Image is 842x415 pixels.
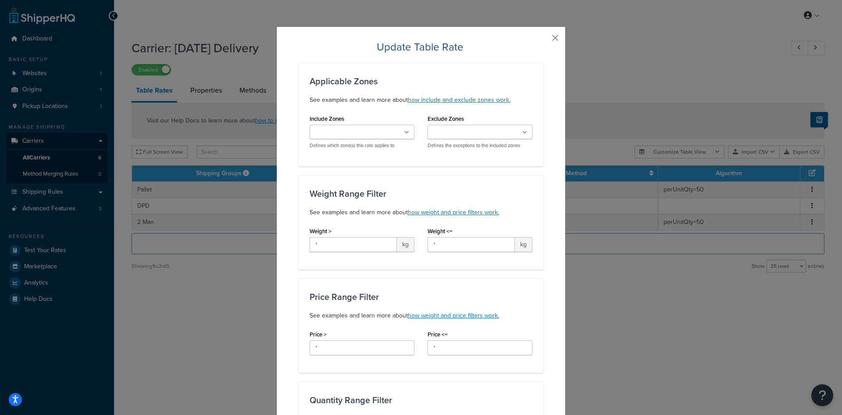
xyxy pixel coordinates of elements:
p: See examples and learn more about [310,207,532,218]
p: Defines the exceptions to the included zones [428,142,532,149]
a: how weight and price filters work. [408,208,499,217]
label: Weight > [310,228,332,235]
label: Price > [310,331,327,338]
h3: Weight Range Filter [310,189,532,198]
label: Price <= [428,331,448,338]
h3: Quantity Range Filter [310,395,532,405]
label: Exclude Zones [428,115,464,122]
p: See examples and learn more about [310,310,532,321]
h2: Update Table Rate [299,40,543,54]
label: Weight <= [428,228,453,235]
span: kg [515,237,532,252]
p: Defines which zone(s) this rate applies to [310,142,414,149]
span: kg [397,237,414,252]
p: See examples and learn more about [310,95,532,105]
label: Include Zones [310,115,344,122]
a: how weight and price filters work. [408,311,499,320]
h3: Price Range Filter [310,292,532,302]
h3: Applicable Zones [310,76,532,86]
a: how include and exclude zones work. [408,95,510,105]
